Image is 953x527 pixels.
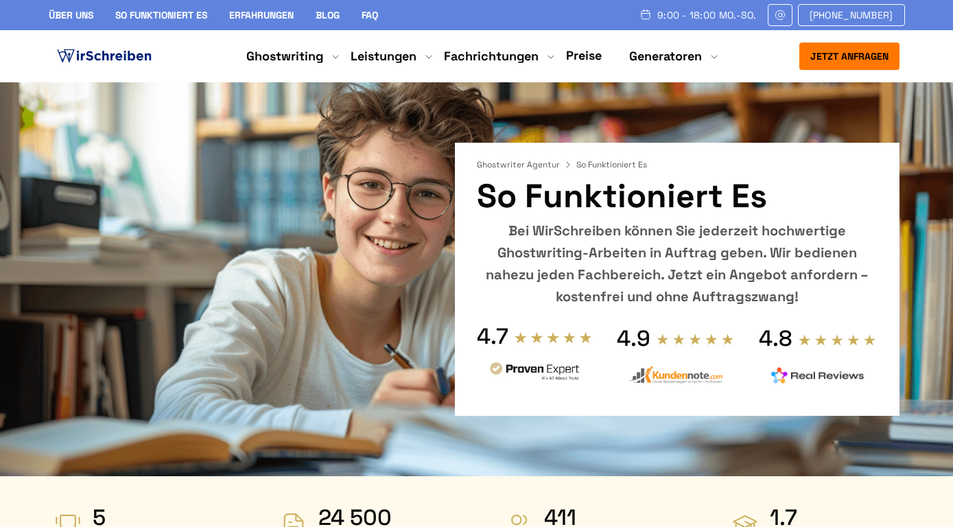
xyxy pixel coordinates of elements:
[444,48,539,65] a: Fachrichtungen
[477,220,878,307] div: Bei WirSchreiben können Sie jederzeit hochwertige Ghostwriting-Arbeiten in Auftrag geben. Wir bed...
[759,325,792,352] div: 4.8
[115,9,207,21] a: So funktioniert es
[49,9,93,21] a: Über uns
[656,333,735,346] img: stars
[514,331,593,344] img: stars
[810,10,893,21] span: [PHONE_NUMBER]
[798,333,877,347] img: stars
[362,9,378,21] a: FAQ
[477,323,508,350] div: 4.7
[246,48,323,65] a: Ghostwriting
[54,46,154,67] img: logo ghostwriter-österreich
[488,360,581,386] img: provenexpert
[351,48,416,65] a: Leistungen
[771,367,864,384] img: realreviews
[629,366,722,384] img: kundennote
[576,159,647,170] span: So Funktioniert Es
[229,9,294,21] a: Erfahrungen
[629,48,702,65] a: Generatoren
[477,177,878,215] h1: So funktioniert es
[617,325,650,352] div: 4.9
[477,159,574,170] a: Ghostwriter Agentur
[657,10,757,21] span: 9:00 - 18:00 Mo.-So.
[566,47,602,63] a: Preise
[774,10,786,21] img: Email
[798,4,905,26] a: [PHONE_NUMBER]
[639,9,652,20] img: Schedule
[799,43,899,70] button: Jetzt anfragen
[316,9,340,21] a: Blog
